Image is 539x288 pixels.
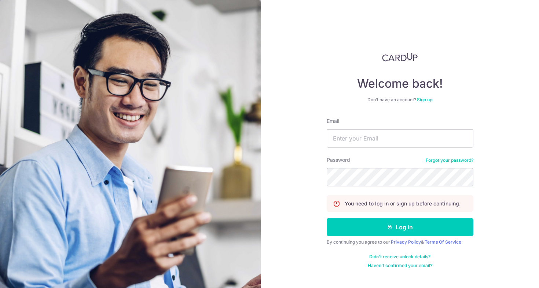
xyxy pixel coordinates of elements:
a: Terms Of Service [425,239,461,245]
div: By continuing you agree to our & [327,239,473,245]
button: Log in [327,218,473,236]
p: You need to log in or sign up before continuing. [345,200,461,207]
a: Sign up [417,97,432,102]
div: Don’t have an account? [327,97,473,103]
label: Email [327,117,339,125]
img: CardUp Logo [382,53,418,62]
label: Password [327,156,350,164]
a: Forgot your password? [426,157,473,163]
a: Didn't receive unlock details? [369,254,430,260]
h4: Welcome back! [327,76,473,91]
input: Enter your Email [327,129,473,147]
a: Haven't confirmed your email? [368,263,432,269]
a: Privacy Policy [391,239,421,245]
